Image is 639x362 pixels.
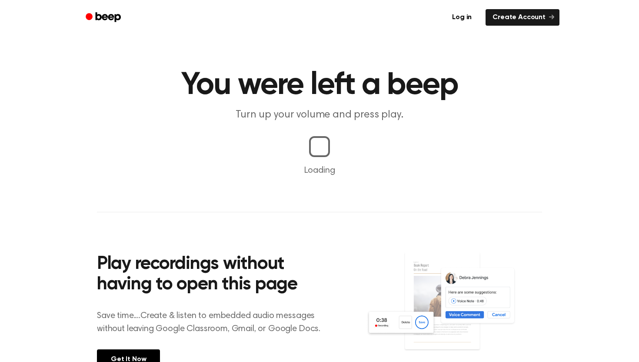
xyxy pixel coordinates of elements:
[10,164,629,177] p: Loading
[97,70,542,101] h1: You were left a beep
[153,108,486,122] p: Turn up your volume and press play.
[97,254,331,295] h2: Play recordings without having to open this page
[443,7,480,27] a: Log in
[97,309,331,335] p: Save time....Create & listen to embedded audio messages without leaving Google Classroom, Gmail, ...
[80,9,129,26] a: Beep
[486,9,559,26] a: Create Account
